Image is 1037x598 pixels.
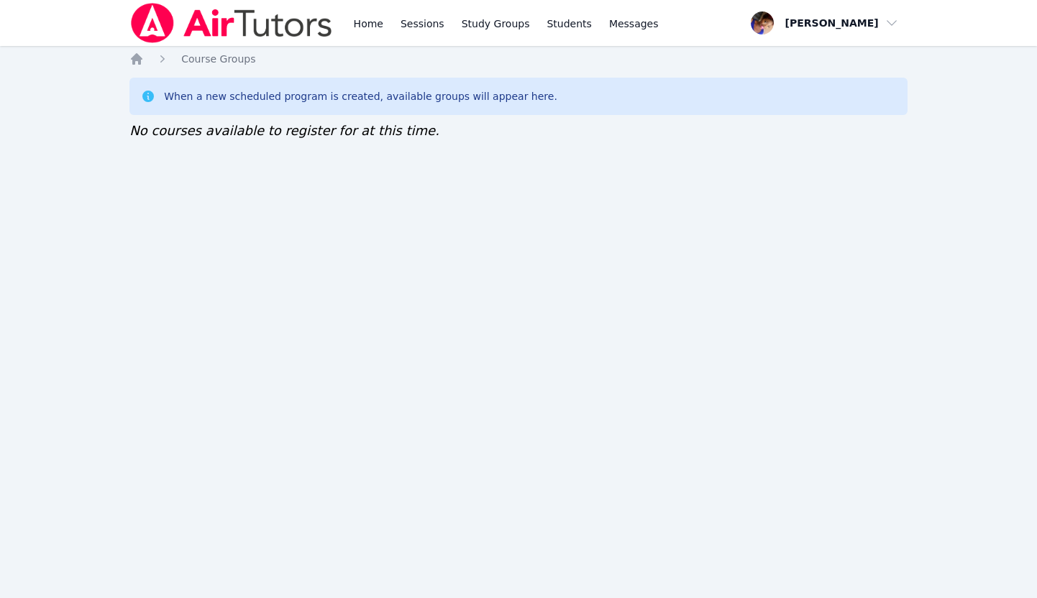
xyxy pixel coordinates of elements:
span: No courses available to register for at this time. [129,123,439,138]
span: Course Groups [181,53,255,65]
nav: Breadcrumb [129,52,908,66]
a: Course Groups [181,52,255,66]
img: Air Tutors [129,3,333,43]
span: Messages [609,17,659,31]
div: When a new scheduled program is created, available groups will appear here. [164,89,557,103]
